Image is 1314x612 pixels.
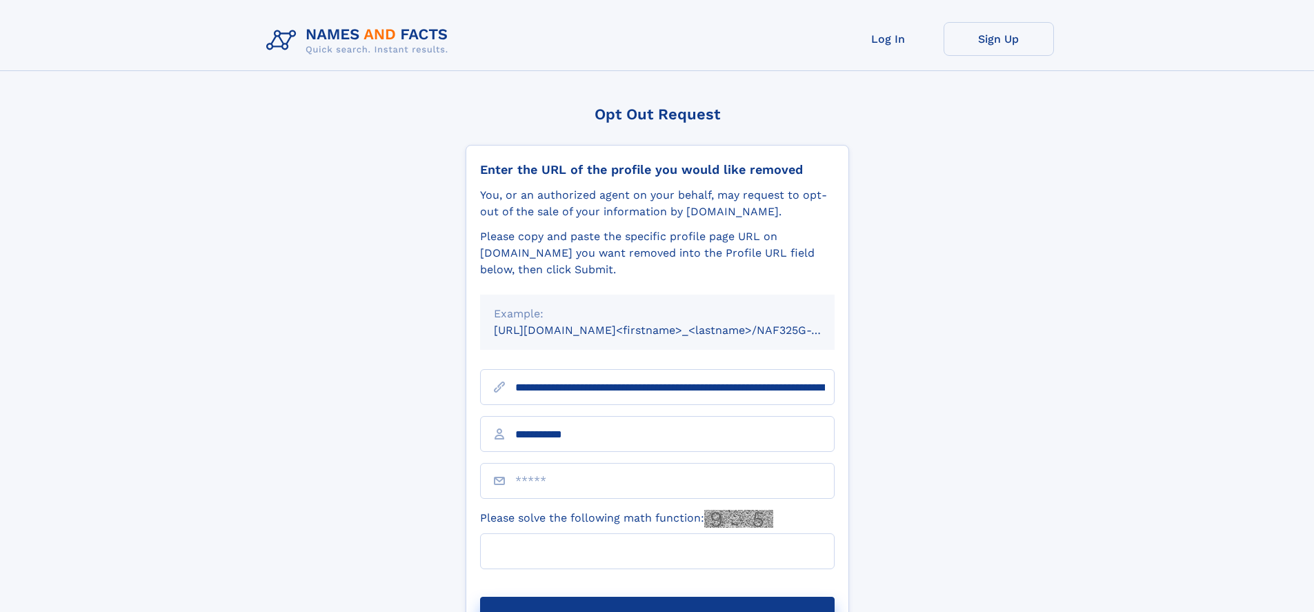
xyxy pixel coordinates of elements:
div: You, or an authorized agent on your behalf, may request to opt-out of the sale of your informatio... [480,187,835,220]
a: Log In [833,22,944,56]
div: Please copy and paste the specific profile page URL on [DOMAIN_NAME] you want removed into the Pr... [480,228,835,278]
small: [URL][DOMAIN_NAME]<firstname>_<lastname>/NAF325G-xxxxxxxx [494,324,861,337]
a: Sign Up [944,22,1054,56]
div: Example: [494,306,821,322]
img: Logo Names and Facts [261,22,459,59]
div: Opt Out Request [466,106,849,123]
div: Enter the URL of the profile you would like removed [480,162,835,177]
label: Please solve the following math function: [480,510,773,528]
